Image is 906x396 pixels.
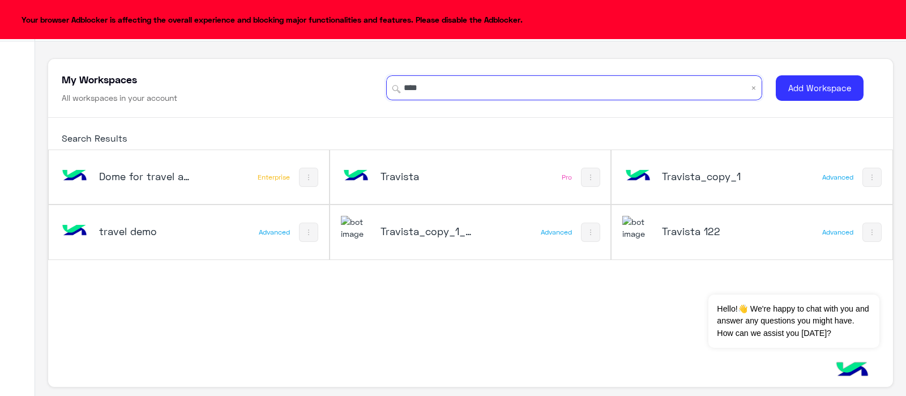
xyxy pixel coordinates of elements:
[822,228,853,237] div: Advanced
[48,118,127,150] div: Search Results
[381,169,474,183] h5: Travista
[662,169,755,183] h5: Travista_copy_1
[751,81,757,95] span: ×
[99,169,193,183] h5: Dome for travel agency
[99,224,193,238] h5: travel demo
[62,92,177,104] h6: All workspaces in your account
[708,295,879,348] span: Hello!👋 We're happy to chat with you and answer any questions you might have. How can we assist y...
[541,228,572,237] div: Advanced
[832,351,872,390] img: hulul-logo.png
[59,216,90,246] img: bot image
[662,224,755,238] h5: Travista 122
[341,161,371,191] img: bot image
[341,216,371,240] img: 441061585764918
[59,161,90,191] img: bot image
[622,216,653,240] img: 331018373420750
[22,14,523,25] span: Your browser Adblocker is affecting the overall experience and blocking major functionalities and...
[822,173,853,182] div: Advanced
[259,228,290,237] div: Advanced
[776,75,864,101] button: Add Workspace
[622,161,653,191] img: bot image
[562,173,572,182] div: Pro
[381,224,474,238] h5: Travista_copy_1_copy_1
[258,173,290,182] div: Enterprise
[62,73,137,86] h5: My Workspaces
